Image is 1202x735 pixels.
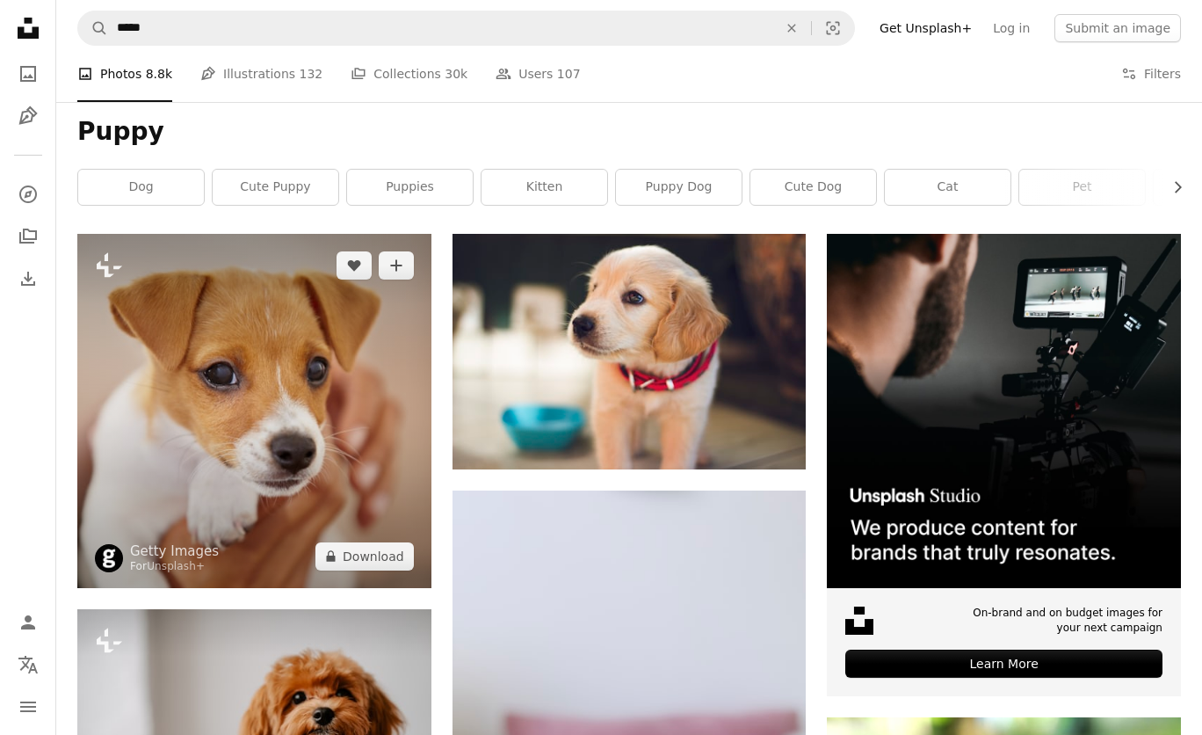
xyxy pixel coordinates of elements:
[77,116,1181,148] h1: Puppy
[78,11,108,45] button: Search Unsplash
[130,542,219,560] a: Getty Images
[351,46,467,102] a: Collections 30k
[337,251,372,280] button: Like
[812,11,854,45] button: Visual search
[95,544,123,572] img: Go to Getty Images's profile
[845,650,1162,678] div: Learn More
[772,11,811,45] button: Clear
[453,234,807,469] img: selective focus photography of short-coated brown puppy facing right side
[972,606,1162,636] span: On-brand and on budget images for your next campaign
[300,64,323,84] span: 132
[315,542,414,571] button: Download
[11,219,46,254] a: Collections
[11,261,46,296] a: Download History
[11,11,46,49] a: Home — Unsplash
[130,560,219,574] div: For
[496,46,580,102] a: Users 107
[147,560,205,572] a: Unsplash+
[11,177,46,212] a: Explore
[77,719,431,735] a: a small brown dog sitting on top of a table
[11,689,46,724] button: Menu
[11,605,46,640] a: Log in / Sign up
[77,403,431,418] a: a small brown and white dog being held by a person
[827,234,1181,695] a: On-brand and on budget images for your next campaignLearn More
[11,56,46,91] a: Photos
[77,234,431,588] img: a small brown and white dog being held by a person
[379,251,414,280] button: Add to Collection
[750,170,876,205] a: cute dog
[77,11,855,46] form: Find visuals sitewide
[482,170,607,205] a: kitten
[827,234,1181,588] img: file-1715652217532-464736461acbimage
[347,170,473,205] a: puppies
[78,170,204,205] a: dog
[885,170,1010,205] a: cat
[1121,46,1181,102] button: Filters
[1019,170,1145,205] a: pet
[982,14,1040,42] a: Log in
[557,64,581,84] span: 107
[453,719,807,735] a: long-coated white and brown puppy
[11,98,46,134] a: Illustrations
[453,344,807,360] a: selective focus photography of short-coated brown puppy facing right side
[11,647,46,682] button: Language
[1162,170,1181,205] button: scroll list to the right
[213,170,338,205] a: cute puppy
[200,46,322,102] a: Illustrations 132
[616,170,742,205] a: puppy dog
[869,14,982,42] a: Get Unsplash+
[445,64,467,84] span: 30k
[845,607,873,635] img: file-1631678316303-ed18b8b5cb9cimage
[1054,14,1181,42] button: Submit an image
